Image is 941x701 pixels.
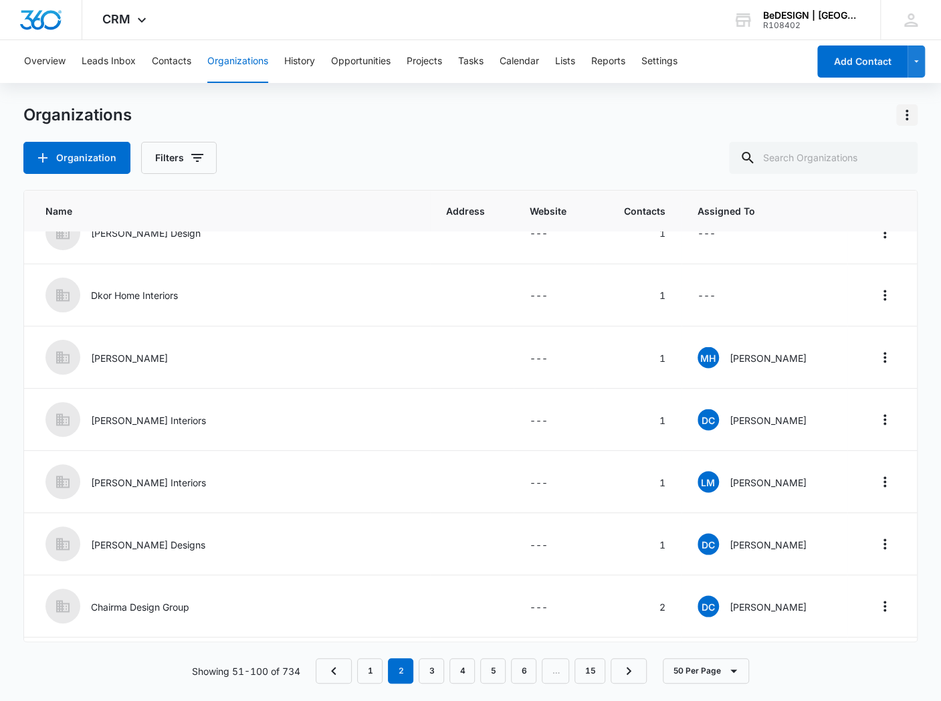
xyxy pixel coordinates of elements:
a: Next Page [611,658,647,684]
td: --- [514,637,595,700]
td: 1 [595,389,682,451]
td: --- [514,575,595,637]
div: account id [763,21,861,30]
button: Add Contact [817,45,908,78]
a: Page 15 [574,658,605,684]
a: Page 4 [449,658,475,684]
button: Settings [641,40,677,83]
button: Actions [874,346,896,368]
button: Opportunities [331,40,391,83]
td: 1 [595,264,682,326]
nav: Pagination [316,658,647,684]
button: Actions [874,409,896,430]
a: Previous Page [316,658,352,684]
button: Leads Inbox [82,40,136,83]
h1: Organizations [23,105,132,125]
td: 1 [595,513,682,575]
span: Website [530,204,579,218]
td: 1 [595,451,682,513]
p: [PERSON_NAME] Interiors [91,413,206,427]
td: --- [514,264,595,326]
p: [PERSON_NAME] [730,475,807,489]
button: History [284,40,315,83]
td: 2 [595,575,682,637]
span: DC [698,533,719,555]
button: Calendar [500,40,539,83]
td: 1 [595,202,682,264]
p: [PERSON_NAME] Design [91,226,201,240]
p: [PERSON_NAME] Interiors [91,475,206,489]
button: Projects [407,40,442,83]
td: --- [682,202,848,264]
button: Lists [555,40,575,83]
button: Actions [874,284,896,306]
span: Assigned To [698,204,832,218]
button: 50 Per Page [663,658,749,684]
div: account name [763,10,861,21]
a: Page 5 [480,658,506,684]
td: --- [514,389,595,451]
button: Actions [874,533,896,555]
span: CRM [102,12,130,26]
p: [PERSON_NAME] [730,413,807,427]
p: Dkor Home Interiors [91,288,178,302]
span: MH [698,346,719,368]
a: Page 1 [357,658,383,684]
button: Tasks [458,40,484,83]
td: --- [514,513,595,575]
span: DC [698,409,719,430]
span: Contacts [611,204,665,218]
td: --- [514,326,595,389]
td: 1 [595,326,682,389]
span: Address [446,204,498,218]
td: --- [682,264,848,326]
a: Page 3 [419,658,444,684]
button: Actions [896,104,918,126]
p: [PERSON_NAME] [730,537,807,551]
p: [PERSON_NAME] [91,350,168,365]
td: --- [514,451,595,513]
td: 2 [595,637,682,700]
span: LM [698,471,719,492]
input: Search Organizations [729,142,918,174]
em: 2 [388,658,413,684]
button: Organizations [207,40,268,83]
span: DC [698,595,719,617]
button: Filters [141,142,217,174]
td: --- [514,202,595,264]
p: [PERSON_NAME] Designs [91,537,205,551]
p: Chairma Design Group [91,599,189,613]
button: Actions [874,222,896,243]
button: Actions [874,471,896,492]
button: Overview [24,40,66,83]
p: [PERSON_NAME] [730,350,807,365]
a: Page 6 [511,658,536,684]
td: --- [682,637,848,700]
button: Reports [591,40,625,83]
button: Actions [874,595,896,617]
button: Contacts [152,40,191,83]
button: Organization [23,142,130,174]
p: [PERSON_NAME] [730,599,807,613]
p: Showing 51-100 of 734 [191,664,300,678]
span: Name [45,204,414,218]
